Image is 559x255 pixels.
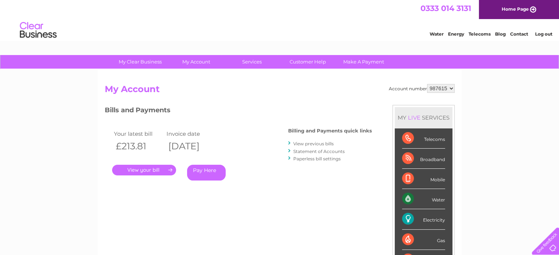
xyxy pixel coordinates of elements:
a: Telecoms [469,31,491,37]
a: . [112,165,176,175]
div: Mobile [402,169,445,189]
a: 0333 014 3131 [420,4,471,13]
a: Statement of Accounts [293,149,345,154]
h2: My Account [105,84,455,98]
h3: Bills and Payments [105,105,372,118]
td: Invoice date [165,129,218,139]
th: [DATE] [165,139,218,154]
a: Blog [495,31,506,37]
div: Clear Business is a trading name of Verastar Limited (registered in [GEOGRAPHIC_DATA] No. 3667643... [106,4,454,36]
a: Services [222,55,282,69]
a: Make A Payment [333,55,394,69]
a: Energy [448,31,464,37]
div: Account number [389,84,455,93]
div: LIVE [406,114,422,121]
div: Broadband [402,149,445,169]
a: My Clear Business [110,55,171,69]
th: £213.81 [112,139,165,154]
a: Water [430,31,444,37]
a: Customer Help [277,55,338,69]
td: Your latest bill [112,129,165,139]
div: Telecoms [402,128,445,149]
img: logo.png [19,19,57,41]
div: Electricity [402,209,445,229]
a: Log out [535,31,552,37]
a: My Account [166,55,226,69]
a: View previous bills [293,141,334,146]
div: Gas [402,230,445,250]
div: Water [402,189,445,209]
h4: Billing and Payments quick links [288,128,372,134]
a: Contact [510,31,528,37]
div: MY SERVICES [395,107,452,128]
a: Pay Here [187,165,226,181]
a: Paperless bill settings [293,156,341,161]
